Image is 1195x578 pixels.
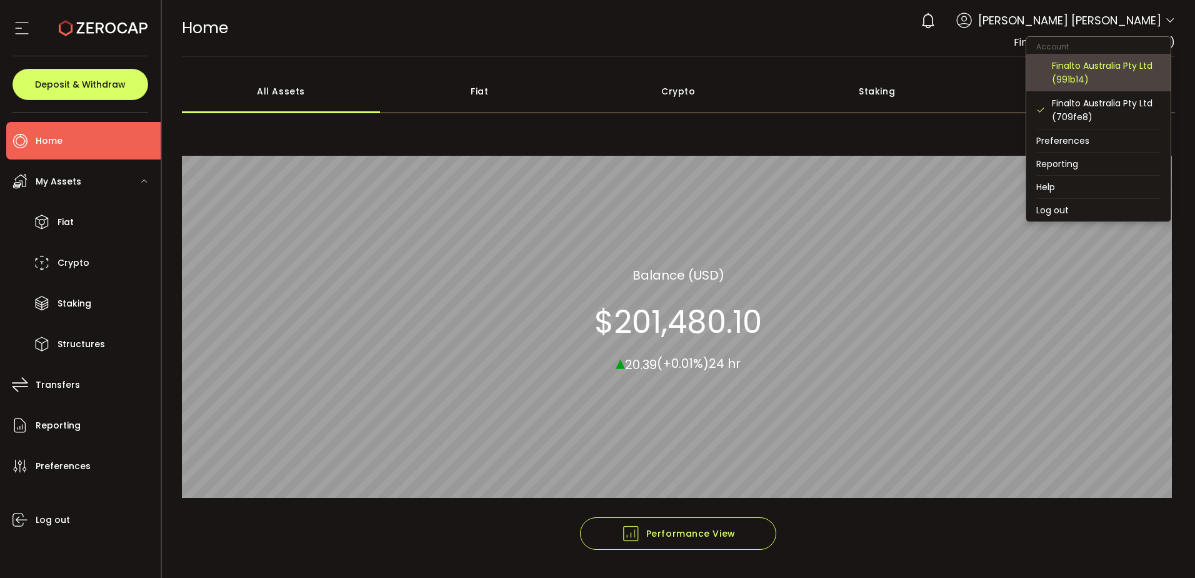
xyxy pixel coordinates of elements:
[1014,35,1175,49] span: Finalto Australia Pty Ltd (709fe8)
[182,17,228,39] span: Home
[380,69,579,113] div: Fiat
[1026,199,1171,221] li: Log out
[57,295,91,313] span: Staking
[36,132,62,150] span: Home
[1026,129,1171,152] li: Preferences
[182,69,381,113] div: All Assets
[1026,153,1171,175] li: Reporting
[36,173,81,191] span: My Assets
[976,69,1175,113] div: Structured Products
[12,69,148,100] button: Deposit & Withdraw
[36,417,81,435] span: Reporting
[1052,59,1161,86] div: Finalto Australia Pty Ltd (991b14)
[709,355,741,372] span: 24 hr
[1052,96,1161,124] div: Finalto Australia Pty Ltd (709fe8)
[1026,176,1171,198] li: Help
[657,355,709,372] span: (+0.01%)
[1132,518,1195,578] iframe: Chat Widget
[777,69,976,113] div: Staking
[621,524,736,543] span: Performance View
[616,348,625,375] span: ▴
[1026,41,1079,52] span: Account
[36,457,91,475] span: Preferences
[57,335,105,353] span: Structures
[580,517,776,550] button: Performance View
[36,376,80,394] span: Transfers
[35,80,126,89] span: Deposit & Withdraw
[978,12,1161,29] span: [PERSON_NAME] [PERSON_NAME]
[57,213,74,231] span: Fiat
[594,303,762,340] section: $201,480.10
[579,69,777,113] div: Crypto
[625,355,657,373] span: 20.39
[36,511,70,529] span: Log out
[57,254,89,272] span: Crypto
[632,265,724,284] section: Balance (USD)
